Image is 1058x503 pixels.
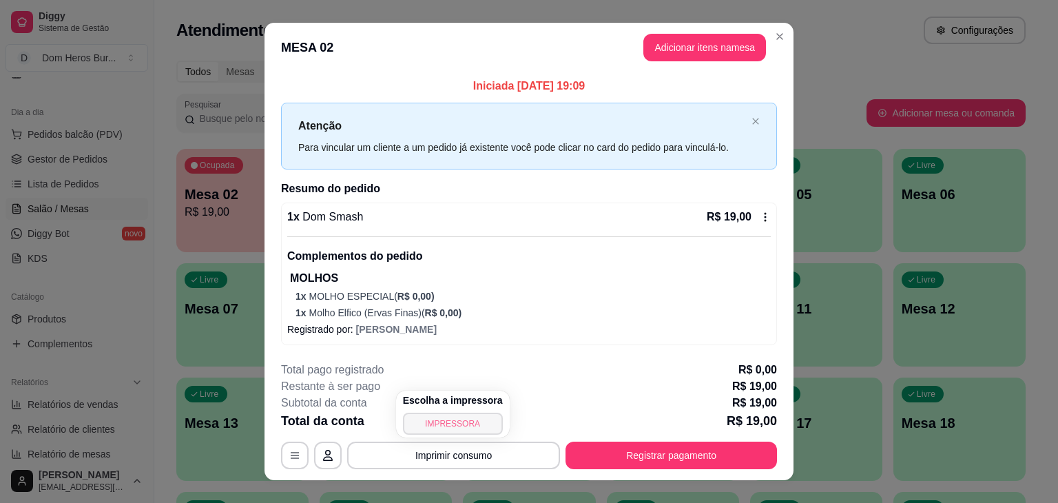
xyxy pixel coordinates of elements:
p: Restante à ser pago [281,378,380,395]
p: Registrado por: [287,322,771,336]
span: [PERSON_NAME] [356,324,437,335]
p: Total da conta [281,411,364,431]
p: Total pago registrado [281,362,384,378]
button: Adicionar itens namesa [643,34,766,61]
p: Molho Elfico (Ervas Finas) ( [295,306,771,320]
p: R$ 19,00 [707,209,751,225]
p: Subtotal da conta [281,395,367,411]
span: R$ 0,00 ) [425,307,462,318]
span: 1 x [295,307,309,318]
p: R$ 19,00 [732,395,777,411]
button: Close [769,25,791,48]
span: R$ 0,00 ) [397,291,435,302]
p: Atenção [298,117,746,134]
p: MOLHOS [290,270,771,287]
button: Imprimir consumo [347,442,560,469]
p: Iniciada [DATE] 19:09 [281,78,777,94]
h2: Resumo do pedido [281,181,777,197]
button: close [751,117,760,126]
header: MESA 02 [264,23,793,72]
p: R$ 19,00 [727,411,777,431]
h4: Escolha a impressora [403,393,503,407]
p: R$ 19,00 [732,378,777,395]
span: 1 x [295,291,309,302]
p: R$ 0,00 [738,362,777,378]
span: Dom Smash [300,211,363,223]
div: Para vincular um cliente a um pedido já existente você pode clicar no card do pedido para vinculá... [298,140,746,155]
span: close [751,117,760,125]
button: Registrar pagamento [566,442,777,469]
p: 1 x [287,209,363,225]
button: IMPRESSORA [403,413,503,435]
p: MOLHO ESPECIAL ( [295,289,771,303]
p: Complementos do pedido [287,248,771,265]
